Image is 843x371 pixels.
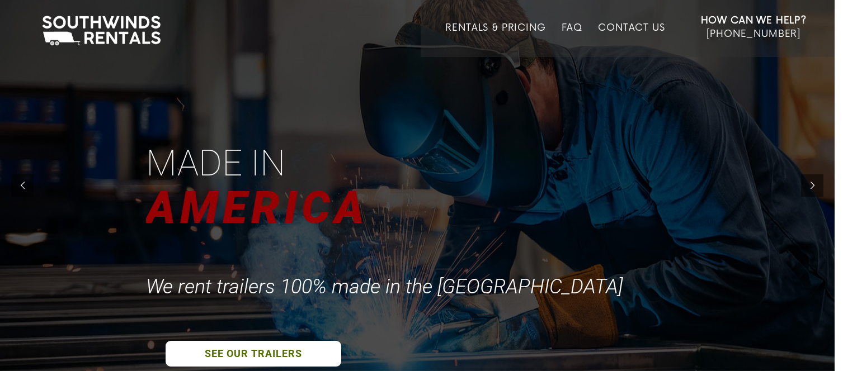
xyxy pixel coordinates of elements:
[146,177,374,239] div: AMERICA
[707,28,800,40] span: [PHONE_NUMBER]
[166,341,341,367] a: SEE OUR TRAILERS
[36,13,166,48] img: Southwinds Rentals Logo
[701,15,807,26] strong: How Can We Help?
[146,274,628,299] div: We rent trailers 100% made in the [GEOGRAPHIC_DATA]
[562,22,583,57] a: FAQ
[445,22,545,57] a: Rentals & Pricing
[146,140,291,187] div: Made in
[701,14,807,49] a: How Can We Help? [PHONE_NUMBER]
[598,22,665,57] a: Contact Us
